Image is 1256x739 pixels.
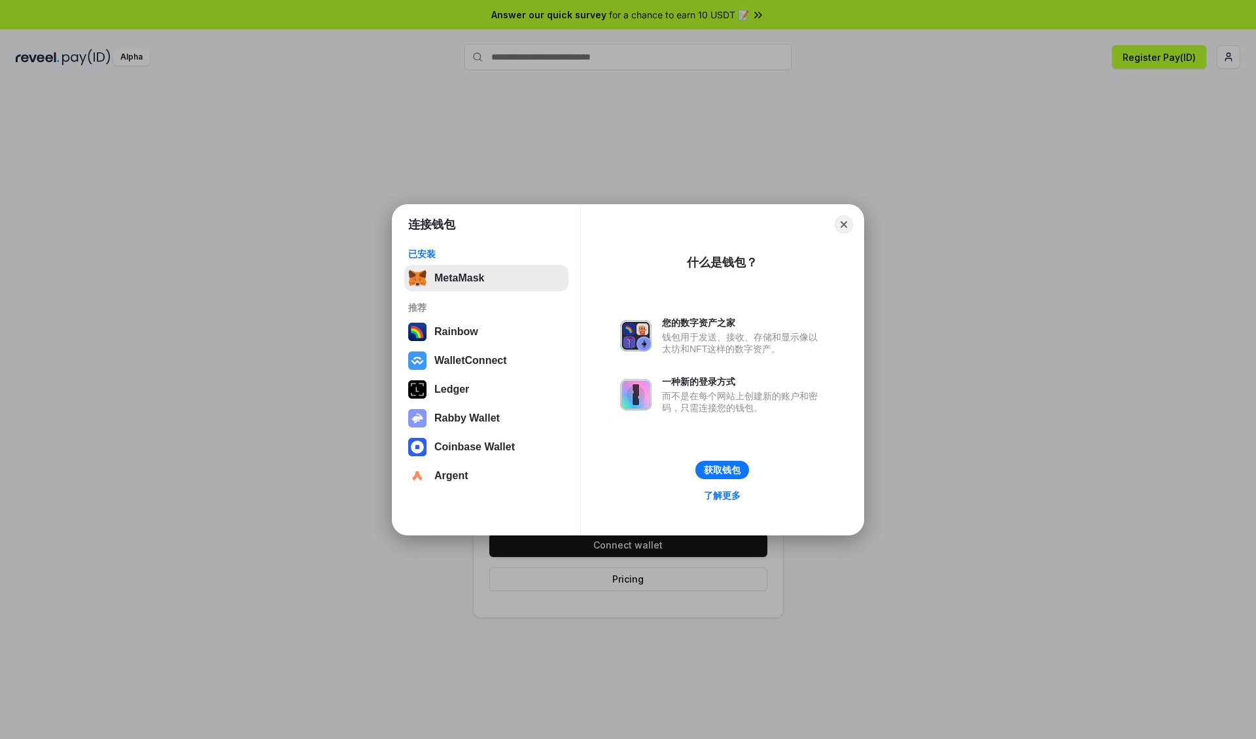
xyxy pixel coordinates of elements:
[704,490,741,501] div: 了解更多
[662,317,824,329] div: 您的数字资产之家
[662,390,824,414] div: 而不是在每个网站上创建新的账户和密码，只需连接您的钱包。
[695,461,749,479] button: 获取钱包
[434,384,469,395] div: Ledger
[404,348,568,374] button: WalletConnect
[434,272,484,284] div: MetaMask
[704,464,741,476] div: 获取钱包
[408,302,565,314] div: 推荐
[408,380,427,399] img: svg+xml,%3Csvg%20xmlns%3D%22http%3A%2F%2Fwww.w3.org%2F2000%2Fsvg%22%20width%3D%2228%22%20height%3...
[835,215,853,234] button: Close
[408,409,427,427] img: svg+xml,%3Csvg%20xmlns%3D%22http%3A%2F%2Fwww.w3.org%2F2000%2Fsvg%22%20fill%3D%22none%22%20viewBox...
[434,412,500,424] div: Rabby Wallet
[662,331,824,355] div: 钱包用于发送、接收、存储和显示像以太坊和NFT这样的数字资产。
[620,379,652,410] img: svg+xml,%3Csvg%20xmlns%3D%22http%3A%2F%2Fwww.w3.org%2F2000%2Fsvg%22%20fill%3D%22none%22%20viewBox...
[696,487,748,504] a: 了解更多
[408,438,427,456] img: svg+xml,%3Csvg%20width%3D%2228%22%20height%3D%2228%22%20viewBox%3D%220%200%2028%2028%22%20fill%3D...
[404,405,568,431] button: Rabby Wallet
[408,467,427,485] img: svg+xml,%3Csvg%20width%3D%2228%22%20height%3D%2228%22%20viewBox%3D%220%200%2028%2028%22%20fill%3D...
[408,323,427,341] img: svg+xml,%3Csvg%20width%3D%22120%22%20height%3D%22120%22%20viewBox%3D%220%200%20120%20120%22%20fil...
[662,376,824,388] div: 一种新的登录方式
[404,434,568,460] button: Coinbase Wallet
[434,441,515,453] div: Coinbase Wallet
[404,265,568,291] button: MetaMask
[404,319,568,345] button: Rainbow
[408,269,427,287] img: svg+xml,%3Csvg%20fill%3D%22none%22%20height%3D%2233%22%20viewBox%3D%220%200%2035%2033%22%20width%...
[434,355,507,367] div: WalletConnect
[620,320,652,351] img: svg+xml,%3Csvg%20xmlns%3D%22http%3A%2F%2Fwww.w3.org%2F2000%2Fsvg%22%20fill%3D%22none%22%20viewBox...
[687,255,758,270] div: 什么是钱包？
[434,470,468,482] div: Argent
[404,463,568,489] button: Argent
[408,351,427,370] img: svg+xml,%3Csvg%20width%3D%2228%22%20height%3D%2228%22%20viewBox%3D%220%200%2028%2028%22%20fill%3D...
[408,217,455,232] h1: 连接钱包
[434,326,478,338] div: Rainbow
[404,376,568,403] button: Ledger
[408,248,565,260] div: 已安装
